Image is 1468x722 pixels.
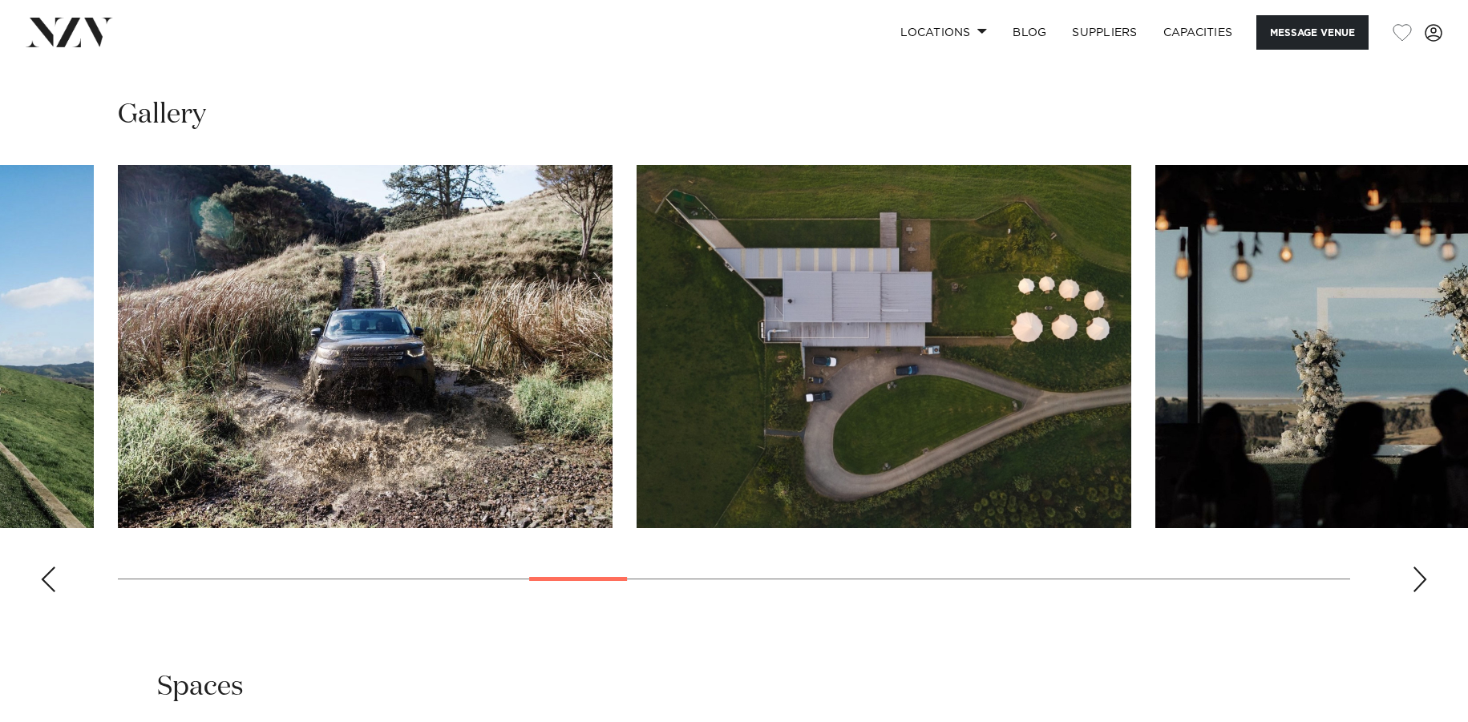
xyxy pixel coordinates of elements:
a: SUPPLIERS [1059,15,1150,50]
a: Capacities [1151,15,1246,50]
h2: Spaces [157,669,244,705]
swiper-slide: 12 / 30 [637,165,1131,528]
h2: Gallery [118,97,206,133]
button: Message Venue [1256,15,1369,50]
swiper-slide: 11 / 30 [118,165,613,528]
img: nzv-logo.png [26,18,113,46]
a: BLOG [1000,15,1059,50]
a: Locations [888,15,1000,50]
